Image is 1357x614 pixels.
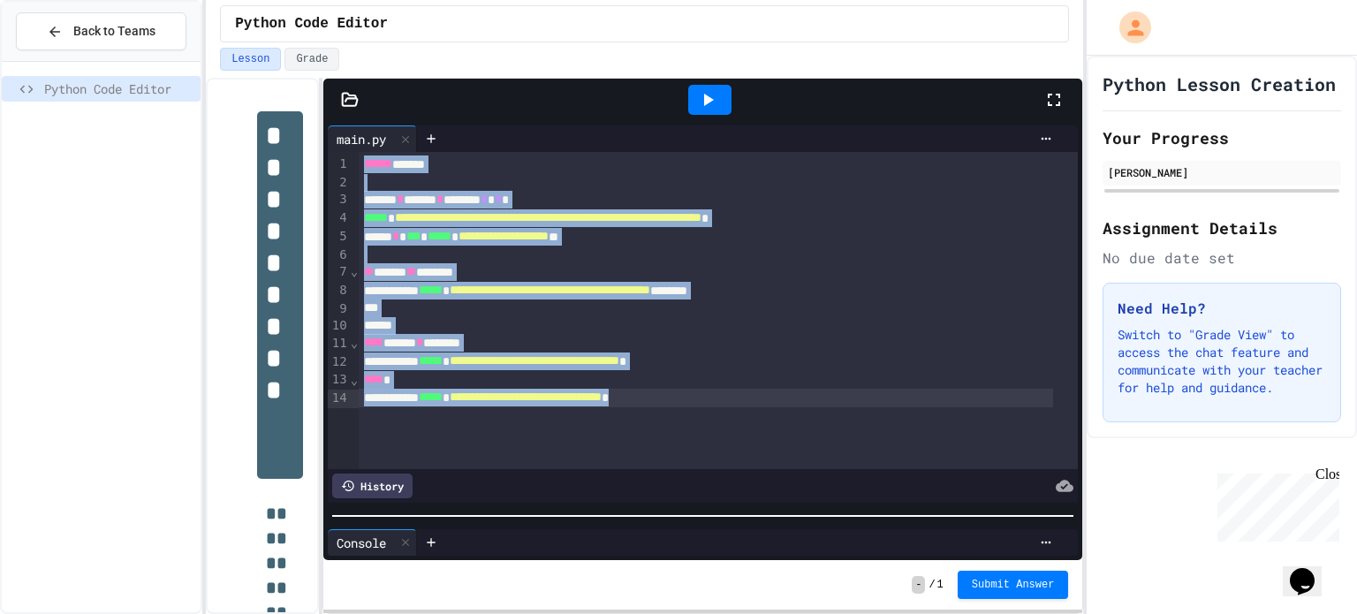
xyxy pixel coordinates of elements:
[1103,247,1341,269] div: No due date set
[7,7,122,112] div: Chat with us now!Close
[220,48,281,71] button: Lesson
[972,578,1055,592] span: Submit Answer
[328,209,350,228] div: 4
[350,264,359,278] span: Fold line
[1101,7,1156,48] div: My Account
[328,228,350,246] div: 5
[328,300,350,318] div: 9
[1108,164,1336,180] div: [PERSON_NAME]
[1118,326,1326,397] p: Switch to "Grade View" to access the chat feature and communicate with your teacher for help and ...
[328,282,350,300] div: 8
[328,191,350,209] div: 3
[958,571,1069,599] button: Submit Answer
[16,12,186,50] button: Back to Teams
[1283,543,1339,596] iframe: chat widget
[328,390,350,408] div: 14
[328,317,350,335] div: 10
[912,576,925,594] span: -
[328,130,395,148] div: main.py
[328,246,350,264] div: 6
[1103,216,1341,240] h2: Assignment Details
[328,371,350,390] div: 13
[332,474,413,498] div: History
[350,336,359,350] span: Fold line
[1103,125,1341,150] h2: Your Progress
[328,125,417,152] div: main.py
[929,578,935,592] span: /
[44,80,193,98] span: Python Code Editor
[350,373,359,387] span: Fold line
[1118,298,1326,319] h3: Need Help?
[235,13,388,34] span: Python Code Editor
[967,556,1078,580] div: Show display
[1103,72,1336,96] h1: Python Lesson Creation
[328,335,350,353] div: 11
[937,578,944,592] span: 1
[328,174,350,192] div: 2
[328,529,417,556] div: Console
[73,22,155,41] span: Back to Teams
[328,534,395,552] div: Console
[284,48,339,71] button: Grade
[328,263,350,282] div: 7
[1210,466,1339,542] iframe: chat widget
[328,155,350,174] div: 1
[328,353,350,372] div: 12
